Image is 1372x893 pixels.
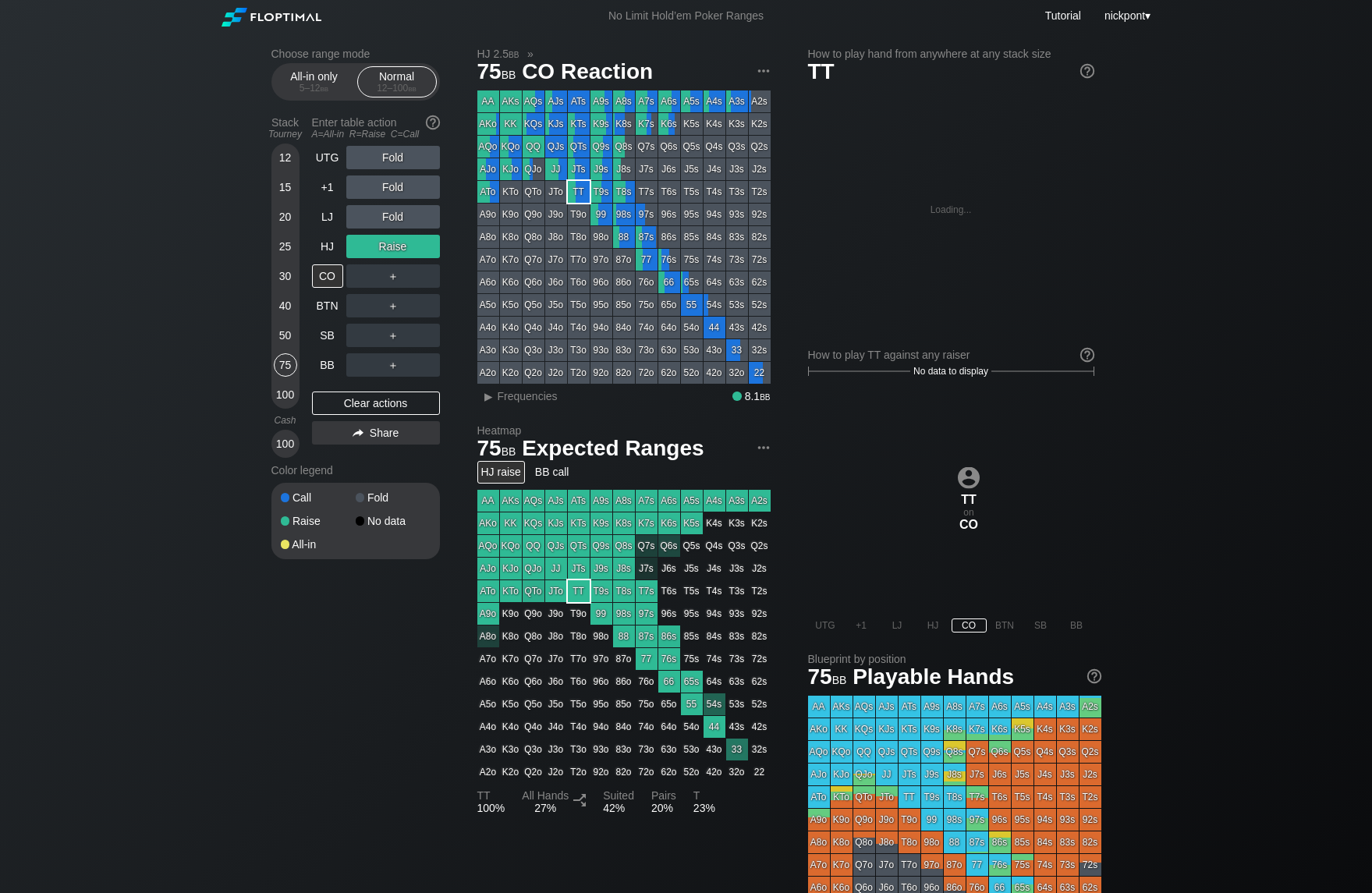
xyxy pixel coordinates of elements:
div: 32s [749,339,771,361]
div: Q4s [704,535,725,557]
div: 98o [590,226,612,248]
div: A9o [477,204,499,225]
div: ▸ [479,387,499,406]
h2: Choose range mode [271,48,440,60]
div: Q5s [681,535,703,557]
div: 62s [749,271,771,293]
div: 97o [590,249,612,271]
div: A5o [477,294,499,316]
div: T6s [658,181,680,203]
div: 99 [590,204,612,225]
div: HJ [312,235,343,258]
div: Call [281,492,356,503]
div: 54o [681,317,703,338]
div: 12 [274,146,297,169]
div: 8.1 [732,390,770,402]
div: 86o [613,271,635,293]
div: Tourney [265,129,306,140]
div: Q2s [749,535,771,557]
div: Enter table action [312,110,440,146]
div: 76s [658,249,680,271]
div: 72s [749,249,771,271]
div: QTs [568,136,590,158]
div: 83s [726,226,748,248]
div: K9s [590,113,612,135]
h2: Heatmap [477,424,771,437]
div: No Limit Hold’em Poker Ranges [585,9,787,26]
div: Q8o [523,226,544,248]
div: Q5s [681,136,703,158]
div: T4s [704,181,725,203]
div: TT [568,181,590,203]
div: BB [312,353,343,377]
div: K5o [500,294,522,316]
div: J2o [545,362,567,384]
span: bb [502,65,516,82]
div: 77 [636,249,658,271]
div: AJs [545,90,567,112]
div: K3s [726,512,748,534]
div: Q2s [749,136,771,158]
div: T6o [568,271,590,293]
div: A2s [749,90,771,112]
div: 43s [726,317,748,338]
div: 65s [681,271,703,293]
img: ellipsis.fd386fe8.svg [755,62,772,80]
img: ellipsis.fd386fe8.svg [755,439,772,456]
div: 52o [681,362,703,384]
div: Q6s [658,535,680,557]
div: 75o [636,294,658,316]
div: QTo [523,181,544,203]
div: T9o [568,204,590,225]
div: K3s [726,113,748,135]
div: LJ [312,205,343,229]
div: J8s [613,158,635,180]
div: A3o [477,339,499,361]
div: QJo [523,158,544,180]
div: A6s [658,90,680,112]
div: Q8s [613,136,635,158]
div: Q4o [523,317,544,338]
div: Q6o [523,271,544,293]
div: 93s [726,204,748,225]
div: K8s [613,512,635,534]
div: 93o [590,339,612,361]
div: KTo [500,181,522,203]
div: Q5o [523,294,544,316]
div: A5s [681,90,703,112]
div: J4o [545,317,567,338]
div: A6s [658,490,680,512]
img: Floptimal logo [222,8,321,27]
div: T4o [568,317,590,338]
img: help.32db89a4.svg [1086,668,1103,685]
div: T7o [568,249,590,271]
div: KJs [545,113,567,135]
div: Q3o [523,339,544,361]
span: TT [808,59,835,83]
div: Q2o [523,362,544,384]
div: ▾ [1101,7,1153,24]
div: 95o [590,294,612,316]
div: Q9o [523,204,544,225]
span: CO Reaction [519,60,655,86]
div: 85o [613,294,635,316]
div: A7s [636,490,658,512]
div: Share [312,421,440,445]
div: 74o [636,317,658,338]
div: KQs [523,512,544,534]
span: No data to display [913,366,988,377]
div: AKo [477,113,499,135]
span: Frequencies [498,390,558,402]
div: A5s [681,490,703,512]
div: AKs [500,90,522,112]
div: 22 [749,362,771,384]
h2: How to play hand from anywhere at any stack size [808,48,1094,60]
div: A4s [704,90,725,112]
div: CO [312,264,343,288]
div: 72o [636,362,658,384]
div: A6o [477,271,499,293]
div: 44 [704,317,725,338]
img: help.32db89a4.svg [424,114,441,131]
div: JTs [568,558,590,579]
div: T8o [568,226,590,248]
